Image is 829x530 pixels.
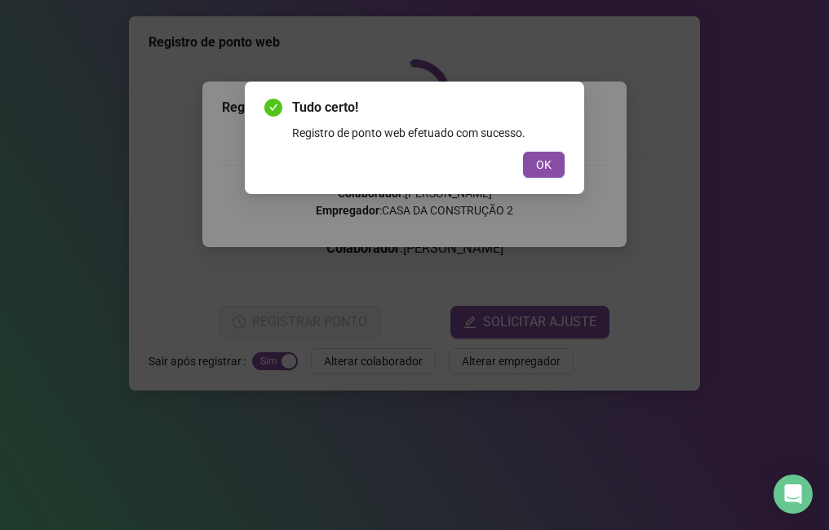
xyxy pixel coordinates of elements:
[774,475,813,514] div: Open Intercom Messenger
[292,98,565,117] span: Tudo certo!
[264,99,282,117] span: check-circle
[292,124,565,142] div: Registro de ponto web efetuado com sucesso.
[536,156,552,174] span: OK
[523,152,565,178] button: OK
